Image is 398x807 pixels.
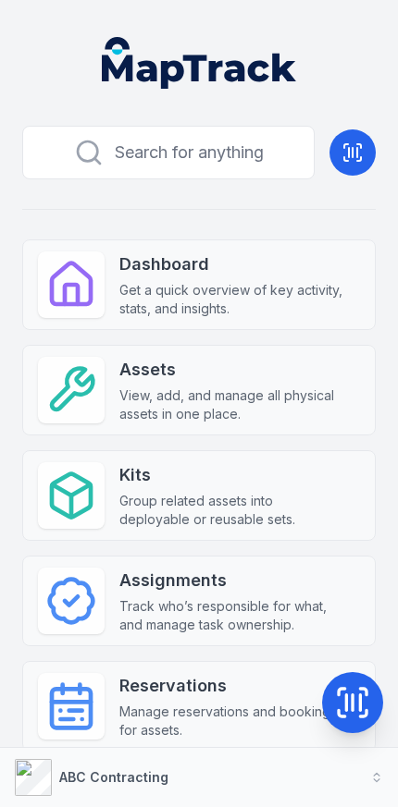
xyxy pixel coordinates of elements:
[119,281,345,318] span: Get a quick overview of key activity, stats, and insights.
[119,703,345,740] span: Manage reservations and bookings for assets.
[119,673,345,699] strong: Reservations
[22,126,315,179] button: Search for anything
[22,239,376,330] a: DashboardGet a quick overview of key activity, stats, and insights.
[115,140,264,165] span: Search for anything
[119,251,345,277] strong: Dashboard
[119,568,345,593] strong: Assignments
[119,492,345,529] span: Group related assets into deployable or reusable sets.
[22,450,376,541] a: KitsGroup related assets into deployable or reusable sets.
[119,357,345,383] strong: Assets
[119,386,345,423] span: View, add, and manage all physical assets in one place.
[22,556,376,646] a: AssignmentsTrack who’s responsible for what, and manage task ownership.
[119,597,345,634] span: Track who’s responsible for what, and manage task ownership.
[22,661,376,752] a: ReservationsManage reservations and bookings for assets.
[22,345,376,435] a: AssetsView, add, and manage all physical assets in one place.
[87,37,311,89] nav: Global
[59,769,168,785] strong: ABC Contracting
[119,462,345,488] strong: Kits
